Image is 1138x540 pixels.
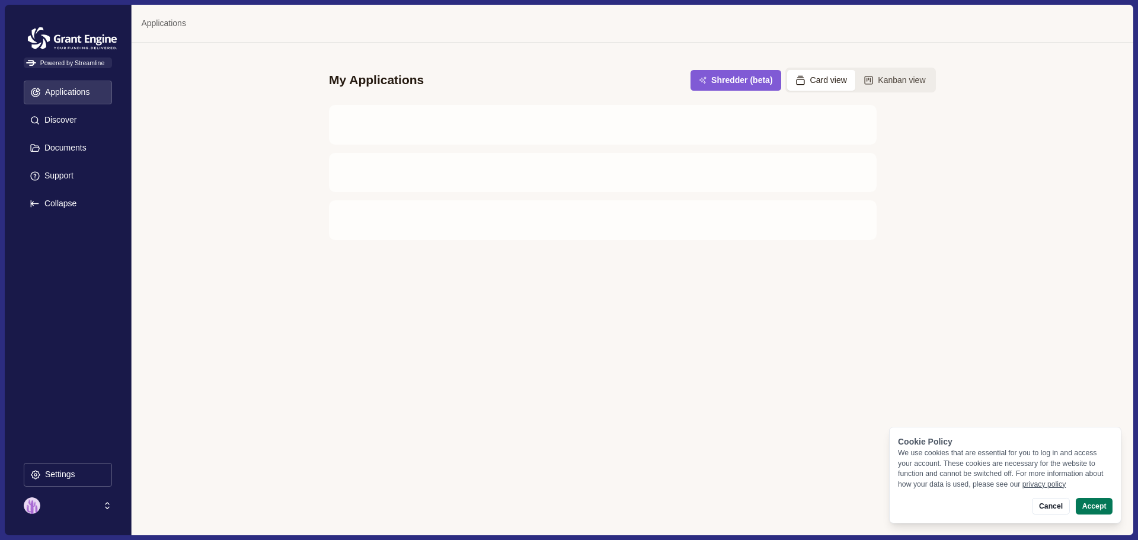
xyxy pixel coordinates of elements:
button: Shredder (beta) [691,70,781,91]
img: Grantengine Logo [24,24,121,53]
p: Documents [40,143,87,153]
a: privacy policy [1022,480,1066,488]
a: Applications [141,17,186,30]
button: Discover [24,108,112,132]
span: Cookie Policy [898,437,952,446]
p: Applications [41,87,90,97]
p: Collapse [40,199,76,209]
a: Grantengine Logo [24,24,112,37]
button: Documents [24,136,112,160]
button: Applications [24,81,112,104]
p: Support [40,171,73,181]
img: profile picture [24,497,40,514]
button: Settings [24,463,112,487]
p: Discover [40,115,76,125]
div: We use cookies that are essential for you to log in and access your account. These cookies are ne... [898,448,1113,490]
button: Accept [1076,498,1113,515]
button: Kanban view [855,70,934,91]
span: Powered by Streamline [24,57,112,68]
p: Settings [41,469,75,480]
button: Expand [24,192,112,216]
button: Support [24,164,112,188]
div: My Applications [329,72,424,88]
button: Card view [787,70,855,91]
a: Settings [24,463,112,491]
button: Cancel [1032,498,1069,515]
img: Powered by Streamline Logo [26,60,36,66]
